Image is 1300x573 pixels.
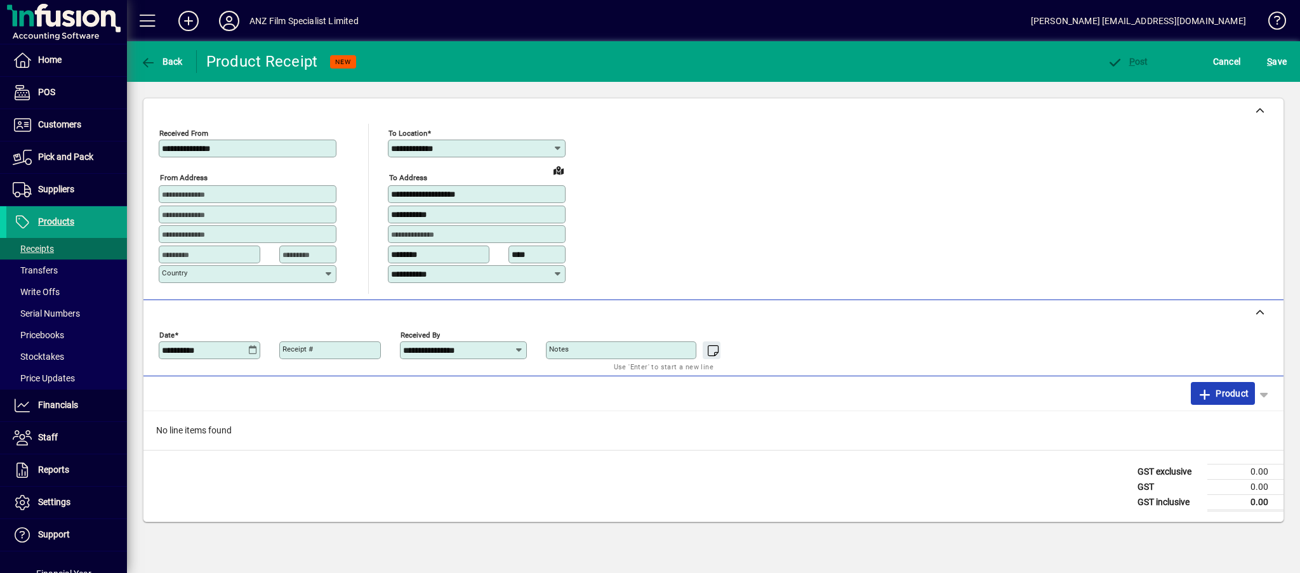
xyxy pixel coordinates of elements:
span: NEW [335,58,351,66]
a: Reports [6,454,127,486]
a: Suppliers [6,174,127,206]
a: Pricebooks [6,324,127,346]
a: Receipts [6,238,127,260]
span: Product [1197,383,1249,404]
a: Pick and Pack [6,142,127,173]
mat-label: Receipt # [282,345,313,353]
span: Staff [38,432,58,442]
a: Financials [6,390,127,421]
div: ANZ Film Specialist Limited [249,11,359,31]
span: Serial Numbers [13,308,80,319]
span: Financials [38,400,78,410]
span: Transfers [13,265,58,275]
span: ost [1107,56,1148,67]
a: Transfers [6,260,127,281]
span: Products [38,216,74,227]
button: Save [1264,50,1290,73]
span: Support [38,529,70,539]
span: Write Offs [13,287,60,297]
button: Back [137,50,186,73]
span: Home [38,55,62,65]
a: Price Updates [6,367,127,389]
mat-label: Country [162,268,187,277]
span: Pricebooks [13,330,64,340]
span: Customers [38,119,81,129]
a: Serial Numbers [6,303,127,324]
a: Stocktakes [6,346,127,367]
div: [PERSON_NAME] [EMAIL_ADDRESS][DOMAIN_NAME] [1031,11,1246,31]
span: Price Updates [13,373,75,383]
span: S [1267,56,1272,67]
button: Profile [209,10,249,32]
td: 0.00 [1207,494,1283,510]
div: Product Receipt [206,51,318,72]
a: Support [6,519,127,551]
span: ave [1267,51,1287,72]
a: Knowledge Base [1259,3,1284,44]
mat-label: Received From [159,129,208,138]
a: Staff [6,422,127,454]
button: Product [1191,382,1255,405]
a: Home [6,44,127,76]
mat-label: Date [159,330,175,339]
mat-label: Notes [549,345,569,353]
span: Receipts [13,244,54,254]
mat-label: Received by [401,330,440,339]
td: GST exclusive [1131,464,1207,479]
span: Suppliers [38,184,74,194]
span: Stocktakes [13,352,64,362]
td: 0.00 [1207,464,1283,479]
a: View on map [548,160,569,180]
span: P [1129,56,1135,67]
a: Customers [6,109,127,141]
a: Write Offs [6,281,127,303]
span: POS [38,87,55,97]
mat-hint: Use 'Enter' to start a new line [614,359,713,374]
span: Reports [38,464,69,475]
td: 0.00 [1207,479,1283,494]
span: Pick and Pack [38,152,93,162]
app-page-header-button: Back [127,50,197,73]
a: POS [6,77,127,109]
button: Cancel [1210,50,1244,73]
div: No line items found [143,411,1283,450]
button: Add [168,10,209,32]
span: Cancel [1213,51,1241,72]
td: GST [1131,479,1207,494]
mat-label: To location [388,129,427,138]
a: Settings [6,487,127,518]
td: GST inclusive [1131,494,1207,510]
button: Post [1104,50,1151,73]
span: Settings [38,497,70,507]
span: Back [140,56,183,67]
